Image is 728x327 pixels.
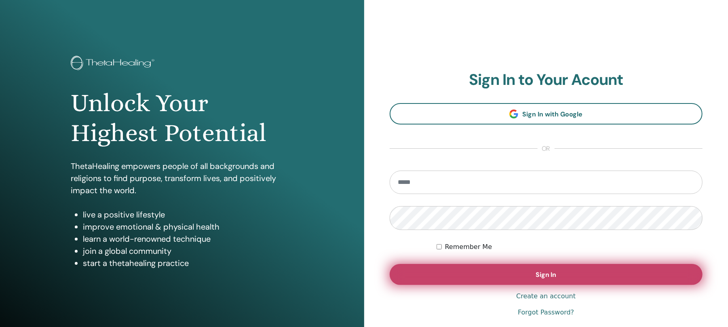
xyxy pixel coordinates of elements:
[390,71,703,89] h2: Sign In to Your Acount
[83,233,293,245] li: learn a world-renowned technique
[522,110,582,118] span: Sign In with Google
[538,144,555,154] span: or
[83,209,293,221] li: live a positive lifestyle
[83,245,293,257] li: join a global community
[437,242,703,252] div: Keep me authenticated indefinitely or until I manually logout
[390,264,703,285] button: Sign In
[390,103,703,124] a: Sign In with Google
[83,221,293,233] li: improve emotional & physical health
[71,160,293,196] p: ThetaHealing empowers people of all backgrounds and religions to find purpose, transform lives, a...
[71,88,293,148] h1: Unlock Your Highest Potential
[518,308,574,317] a: Forgot Password?
[516,291,576,301] a: Create an account
[83,257,293,269] li: start a thetahealing practice
[445,242,492,252] label: Remember Me
[536,270,557,279] span: Sign In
